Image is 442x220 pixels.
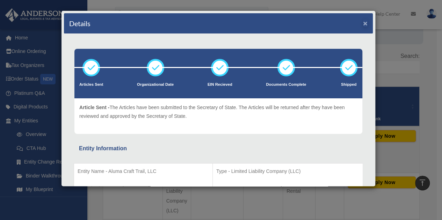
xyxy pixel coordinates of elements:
p: Entity Name - Aluma Craft Trail, LLC [78,167,209,176]
p: Structure - Manager-managed [216,184,359,193]
h4: Details [69,18,90,28]
p: Documents Complete [266,81,306,88]
p: The Articles have been submitted to the Secretary of State. The Articles will be returned after t... [79,103,357,120]
p: Articles Sent [79,81,103,88]
p: Shipped [340,81,357,88]
button: × [363,20,368,27]
p: Organizational Date [137,81,174,88]
div: Entity Information [79,144,358,153]
span: Article Sent - [79,105,109,110]
p: Organization State - [US_STATE] [78,184,209,193]
p: Type - Limited Liability Company (LLC) [216,167,359,176]
p: EIN Recieved [208,81,232,88]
